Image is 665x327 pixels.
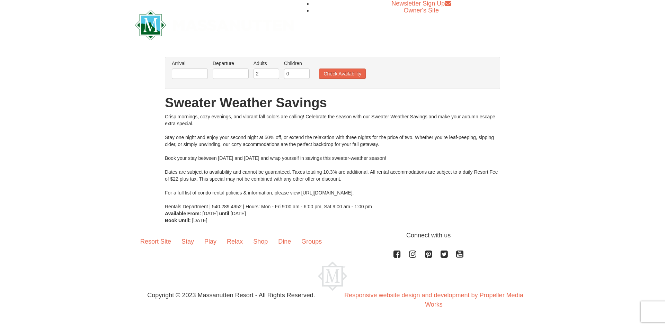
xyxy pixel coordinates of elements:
a: Resort Site [135,231,176,252]
a: Relax [222,231,248,252]
label: Departure [213,60,249,67]
button: Check Availability [319,69,366,79]
span: [DATE] [202,211,218,216]
strong: Book Until: [165,218,191,223]
a: Stay [176,231,199,252]
a: Responsive website design and development by Propeller Media Works [344,292,523,308]
label: Arrival [172,60,208,67]
div: Crisp mornings, cozy evenings, and vibrant fall colors are calling! Celebrate the season with our... [165,113,500,210]
p: Connect with us [135,231,530,240]
span: [DATE] [192,218,207,223]
label: Children [284,60,310,67]
a: Owner's Site [404,7,439,14]
h1: Sweater Weather Savings [165,96,500,110]
p: Copyright © 2023 Massanutten Resort - All Rights Reserved. [130,291,332,300]
a: Groups [296,231,327,252]
a: Massanutten Resort [135,16,294,32]
img: Massanutten Resort Logo [318,262,347,291]
label: Adults [254,60,279,67]
a: Shop [248,231,273,252]
strong: Available From: [165,211,201,216]
a: Dine [273,231,296,252]
span: [DATE] [231,211,246,216]
strong: until [219,211,229,216]
a: Play [199,231,222,252]
img: Massanutten Resort Logo [135,10,294,40]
